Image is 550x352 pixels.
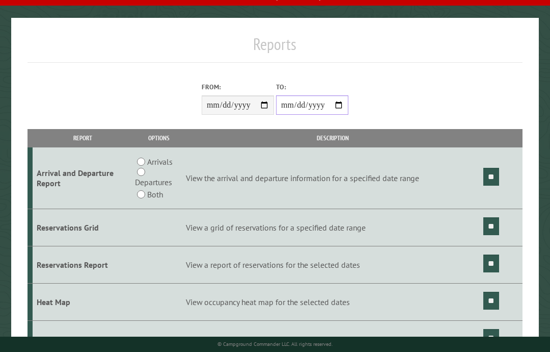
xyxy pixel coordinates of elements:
[276,82,348,92] label: To:
[33,209,133,246] td: Reservations Grid
[202,82,274,92] label: From:
[184,147,482,209] td: View the arrival and departure information for a specified date range
[133,129,184,147] th: Options
[28,34,522,62] h1: Reports
[33,147,133,209] td: Arrival and Departure Report
[184,246,482,284] td: View a report of reservations for the selected dates
[184,129,482,147] th: Description
[184,283,482,320] td: View occupancy heat map for the selected dates
[33,246,133,284] td: Reservations Report
[217,341,333,347] small: © Campground Commander LLC. All rights reserved.
[147,188,163,200] label: Both
[147,156,173,168] label: Arrivals
[135,176,172,188] label: Departures
[33,283,133,320] td: Heat Map
[184,209,482,246] td: View a grid of reservations for a specified date range
[33,129,133,147] th: Report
